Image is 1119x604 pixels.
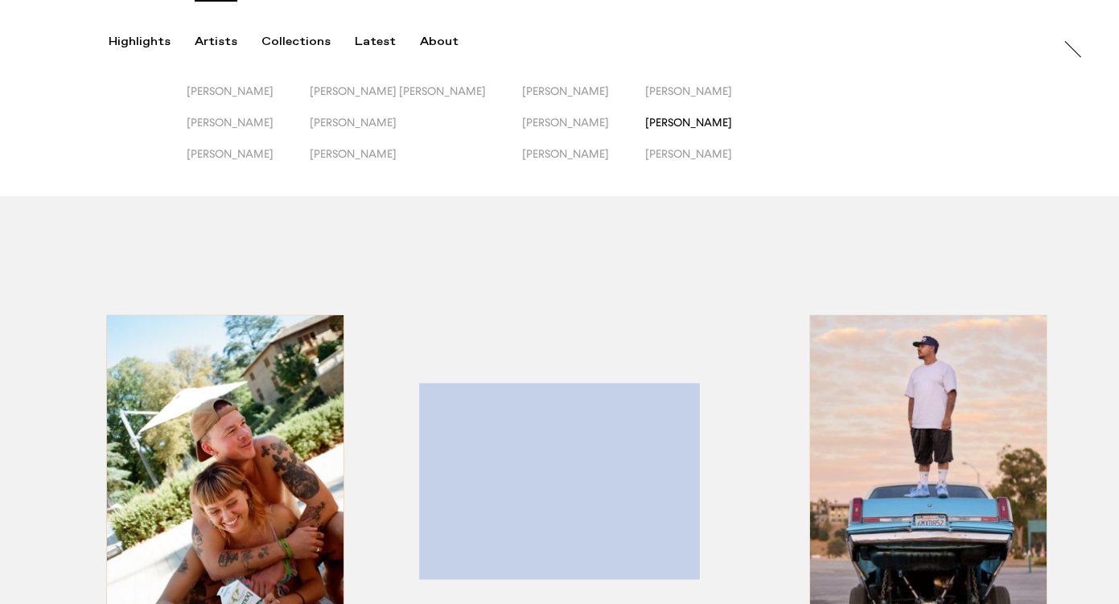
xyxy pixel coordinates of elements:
button: [PERSON_NAME] [187,147,310,179]
div: Artists [195,35,237,49]
button: [PERSON_NAME] [187,116,310,147]
span: [PERSON_NAME] [187,116,274,129]
button: Highlights [109,35,195,49]
span: [PERSON_NAME] [645,147,732,160]
span: [PERSON_NAME] [522,147,609,160]
button: Latest [355,35,420,49]
button: [PERSON_NAME] [522,84,645,116]
button: [PERSON_NAME] [522,147,645,179]
button: [PERSON_NAME] [645,84,768,116]
span: [PERSON_NAME] [645,84,732,97]
button: About [420,35,483,49]
span: [PERSON_NAME] [522,116,609,129]
button: [PERSON_NAME] [522,116,645,147]
button: [PERSON_NAME] [645,147,768,179]
button: Artists [195,35,261,49]
span: [PERSON_NAME] [522,84,609,97]
div: About [420,35,459,49]
button: [PERSON_NAME] [310,116,522,147]
div: Latest [355,35,396,49]
div: Collections [261,35,331,49]
button: [PERSON_NAME] [PERSON_NAME] [310,84,522,116]
span: [PERSON_NAME] [645,116,732,129]
span: [PERSON_NAME] [310,147,397,160]
button: [PERSON_NAME] [310,147,522,179]
span: [PERSON_NAME] [PERSON_NAME] [310,84,486,97]
button: Collections [261,35,355,49]
div: Highlights [109,35,171,49]
span: [PERSON_NAME] [187,147,274,160]
span: [PERSON_NAME] [187,84,274,97]
button: [PERSON_NAME] [645,116,768,147]
span: [PERSON_NAME] [310,116,397,129]
button: [PERSON_NAME] [187,84,310,116]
